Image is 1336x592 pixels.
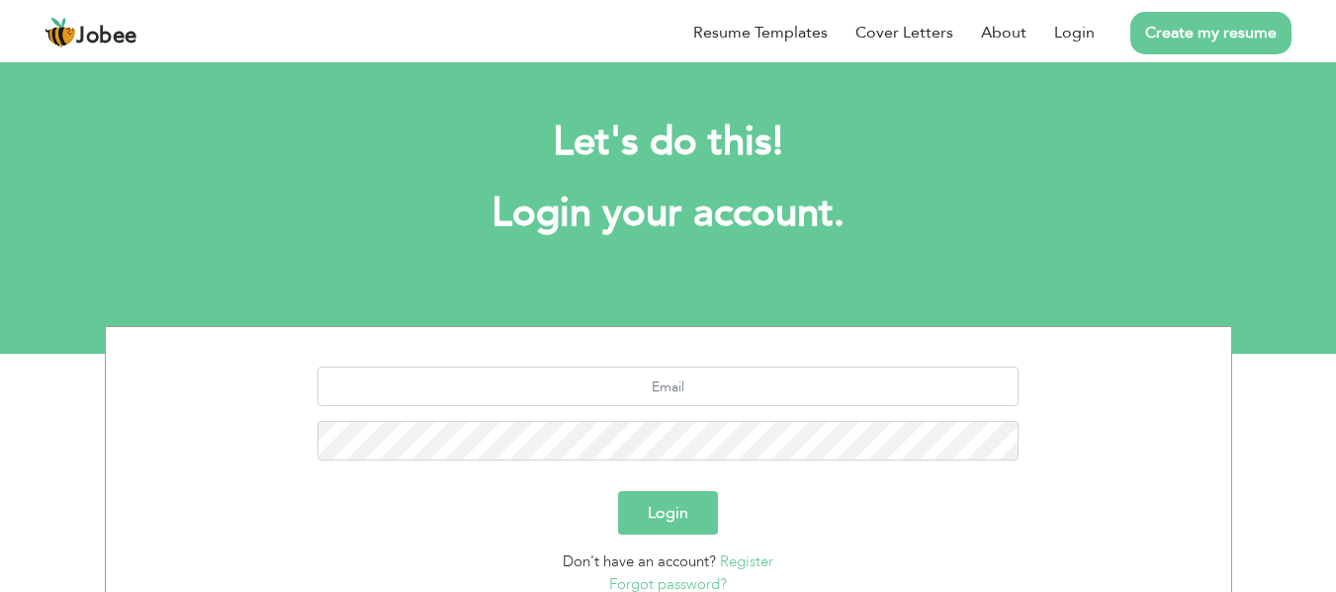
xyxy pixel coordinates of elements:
[855,21,953,44] a: Cover Letters
[134,117,1202,168] h2: Let's do this!
[76,26,137,47] span: Jobee
[563,551,716,571] span: Don't have an account?
[693,21,828,44] a: Resume Templates
[618,491,718,535] button: Login
[45,17,76,48] img: jobee.io
[1130,12,1291,54] a: Create my resume
[134,188,1202,239] h1: Login your account.
[981,21,1026,44] a: About
[317,367,1019,406] input: Email
[45,17,137,48] a: Jobee
[720,551,773,571] a: Register
[1054,21,1095,44] a: Login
